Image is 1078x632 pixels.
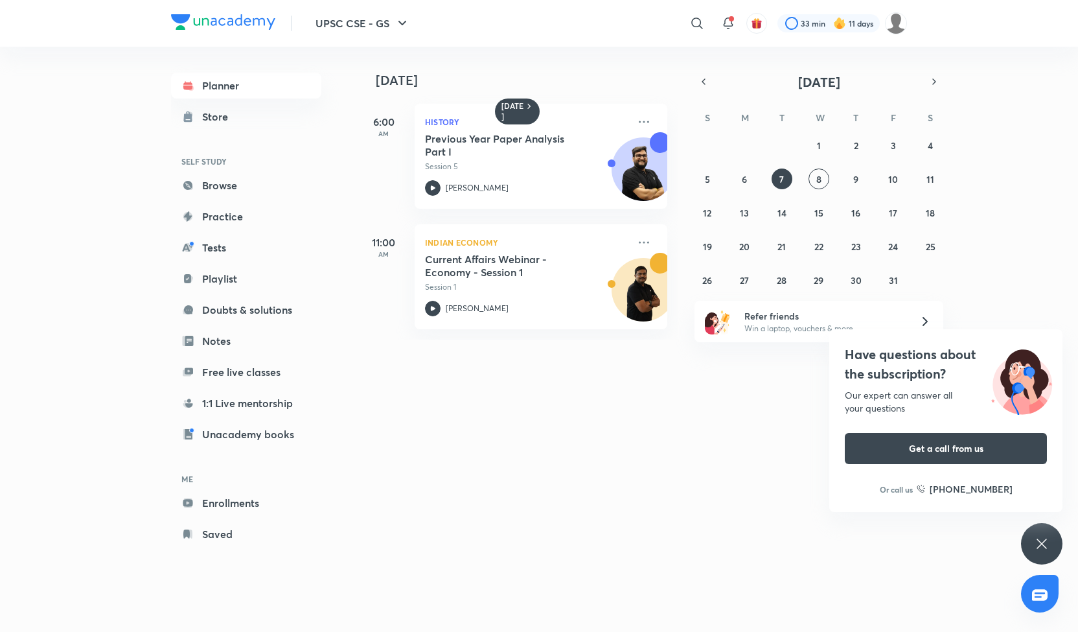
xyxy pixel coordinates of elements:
a: Tests [171,235,321,261]
abbr: October 12, 2025 [703,207,711,219]
abbr: October 19, 2025 [703,240,712,253]
abbr: October 3, 2025 [891,139,896,152]
abbr: October 6, 2025 [742,173,747,185]
abbr: Tuesday [779,111,785,124]
abbr: October 27, 2025 [740,274,749,287]
button: October 30, 2025 [845,270,866,290]
button: October 5, 2025 [697,169,718,189]
button: UPSC CSE - GS [308,10,418,36]
h6: SELF STUDY [171,150,321,172]
button: October 20, 2025 [734,236,755,257]
button: October 13, 2025 [734,202,755,223]
img: streak [833,17,846,30]
abbr: October 16, 2025 [851,207,860,219]
h5: 6:00 [358,114,409,130]
p: Session 1 [425,281,628,293]
abbr: October 24, 2025 [888,240,898,253]
h5: Current Affairs Webinar - Economy - Session 1 [425,253,586,279]
h6: Refer friends [744,309,904,323]
a: Planner [171,73,321,99]
img: Company Logo [171,14,275,30]
span: [DATE] [798,73,840,91]
a: Enrollments [171,490,321,516]
p: Or call us [880,484,913,495]
div: Store [202,109,236,124]
button: October 2, 2025 [845,135,866,156]
abbr: October 15, 2025 [814,207,823,219]
abbr: October 30, 2025 [851,274,862,287]
button: October 6, 2025 [734,169,755,189]
button: avatar [746,13,767,34]
button: October 14, 2025 [772,202,792,223]
button: October 8, 2025 [808,169,829,189]
abbr: October 14, 2025 [777,207,786,219]
img: avatar [751,18,763,29]
h6: [DATE] [501,101,524,122]
h5: Previous Year Paper Analysis Part I [425,132,586,158]
button: October 15, 2025 [808,202,829,223]
abbr: Wednesday [816,111,825,124]
abbr: October 5, 2025 [705,173,710,185]
abbr: October 8, 2025 [816,173,821,185]
abbr: October 2, 2025 [854,139,858,152]
button: October 10, 2025 [883,169,904,189]
a: Notes [171,328,321,354]
abbr: October 20, 2025 [739,240,750,253]
h6: [PHONE_NUMBER] [930,482,1013,496]
button: October 23, 2025 [845,236,866,257]
button: October 19, 2025 [697,236,718,257]
button: October 16, 2025 [845,202,866,223]
button: October 9, 2025 [845,169,866,189]
button: October 29, 2025 [808,270,829,290]
abbr: October 1, 2025 [817,139,821,152]
abbr: October 23, 2025 [851,240,861,253]
button: October 18, 2025 [920,202,941,223]
abbr: Saturday [928,111,933,124]
button: October 12, 2025 [697,202,718,223]
a: Free live classes [171,359,321,385]
h5: 11:00 [358,235,409,250]
img: Avatar [612,265,674,327]
h4: Have questions about the subscription? [845,345,1047,384]
a: Practice [171,204,321,229]
abbr: October 17, 2025 [889,207,897,219]
button: October 22, 2025 [808,236,829,257]
abbr: October 9, 2025 [853,173,858,185]
abbr: Sunday [705,111,710,124]
h4: [DATE] [376,73,680,88]
button: [DATE] [713,73,925,91]
abbr: Monday [741,111,749,124]
button: October 1, 2025 [808,135,829,156]
a: Doubts & solutions [171,297,321,323]
button: October 25, 2025 [920,236,941,257]
p: AM [358,250,409,258]
div: Our expert can answer all your questions [845,389,1047,415]
abbr: Friday [891,111,896,124]
button: October 31, 2025 [883,270,904,290]
abbr: October 21, 2025 [777,240,786,253]
abbr: October 28, 2025 [777,274,786,287]
a: Store [171,104,321,130]
abbr: October 7, 2025 [779,173,784,185]
img: ttu_illustration_new.svg [981,345,1062,415]
button: October 4, 2025 [920,135,941,156]
p: [PERSON_NAME] [446,303,509,314]
p: History [425,114,628,130]
button: October 26, 2025 [697,270,718,290]
abbr: October 4, 2025 [928,139,933,152]
a: Playlist [171,266,321,292]
a: Company Logo [171,14,275,33]
p: Session 5 [425,161,628,172]
img: referral [705,309,731,334]
abbr: October 26, 2025 [702,274,712,287]
abbr: October 11, 2025 [926,173,934,185]
h6: ME [171,468,321,490]
button: October 17, 2025 [883,202,904,223]
p: [PERSON_NAME] [446,182,509,194]
abbr: October 18, 2025 [926,207,935,219]
button: October 28, 2025 [772,270,792,290]
button: Get a call from us [845,433,1047,464]
a: Browse [171,172,321,198]
p: Win a laptop, vouchers & more [744,323,904,334]
a: Unacademy books [171,421,321,447]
